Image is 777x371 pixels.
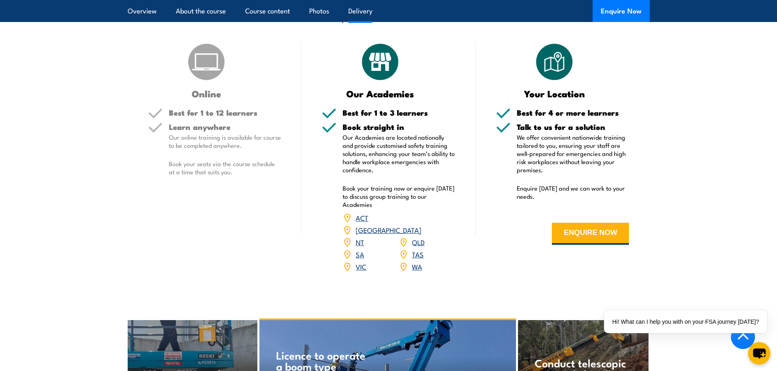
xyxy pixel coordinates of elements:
[412,261,422,271] a: WA
[343,184,455,209] p: Book your training now or enquire [DATE] to discuss group training to our Academies
[343,123,455,131] h5: Book straight in
[169,123,281,131] h5: Learn anywhere
[356,213,368,222] a: ACT
[517,184,629,200] p: Enquire [DATE] and we can work to your needs.
[343,109,455,116] h5: Best for 1 to 3 learners
[552,223,629,245] button: ENQUIRE NOW
[356,225,421,235] a: [GEOGRAPHIC_DATA]
[748,342,770,364] button: chat-button
[517,109,629,116] h5: Best for 4 or more learners
[604,310,767,333] div: Hi! What can I help you with on your FSA journey [DATE]?
[343,133,455,174] p: Our Academies are located nationally and provide customised safety training solutions, enhancing ...
[322,89,439,98] h3: Our Academies
[517,133,629,174] p: We offer convenient nationwide training tailored to you, ensuring your staff are well-prepared fo...
[148,89,265,98] h3: Online
[412,249,424,259] a: TAS
[356,249,364,259] a: SA
[169,133,281,149] p: Our online training is available for course to be completed anywhere.
[169,160,281,176] p: Book your seats via the course schedule at a time that suits you.
[356,237,364,247] a: NT
[517,123,629,131] h5: Talk to us for a solution
[496,89,613,98] h3: Your Location
[169,109,281,116] h5: Best for 1 to 12 learners
[356,261,366,271] a: VIC
[412,237,425,247] a: QLD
